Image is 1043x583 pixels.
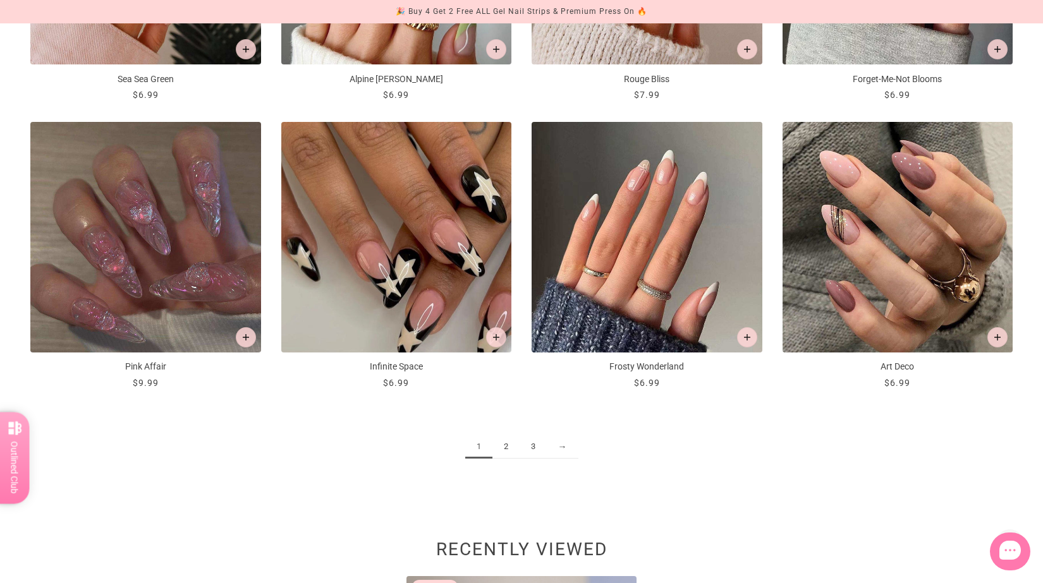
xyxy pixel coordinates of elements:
[30,122,261,352] img: Pink Affair - Press On Nails
[236,327,256,347] button: Add to cart
[465,435,492,459] span: 1
[281,122,512,352] img: Infinite Space - Press On Nails
[133,90,159,100] span: $6.99
[383,90,409,100] span: $6.99
[783,122,1013,390] a: Art Deco
[383,378,409,388] span: $6.99
[884,90,910,100] span: $6.99
[30,73,261,86] p: Sea Sea Green
[532,73,762,86] p: Rouge Bliss
[634,90,660,100] span: $7.99
[783,360,1013,373] p: Art Deco
[987,327,1008,347] button: Add to cart
[133,378,159,388] span: $9.99
[884,378,910,388] span: $6.99
[737,327,757,347] button: Add to cart
[492,435,520,459] a: 2
[30,546,1013,560] h2: Recently viewed
[486,39,506,59] button: Add to cart
[783,122,1013,352] img: Art Deco - Press On Nails
[987,39,1008,59] button: Add to cart
[737,39,757,59] button: Add to cart
[281,122,512,390] a: Infinite Space
[396,5,647,18] div: 🎉 Buy 4 Get 2 Free ALL Gel Nail Strips & Premium Press On 🔥
[281,73,512,86] p: Alpine [PERSON_NAME]
[532,360,762,373] p: Frosty Wonderland
[532,122,762,390] a: Frosty Wonderland
[30,360,261,373] p: Pink Affair
[547,435,578,459] a: →
[30,122,261,390] a: Pink Affair
[236,39,256,59] button: Add to cart
[520,435,547,459] a: 3
[783,73,1013,86] p: Forget-Me-Not Blooms
[634,378,660,388] span: $6.99
[281,360,512,373] p: Infinite Space
[532,122,762,352] img: Frosty Wonderland-Press on Manicure-Outlined
[486,327,506,347] button: Add to cart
